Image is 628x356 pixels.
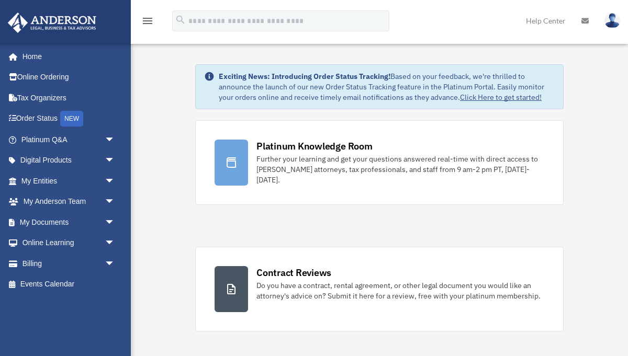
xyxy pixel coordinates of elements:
[195,120,564,205] a: Platinum Knowledge Room Further your learning and get your questions answered real-time with dire...
[256,280,544,301] div: Do you have a contract, rental agreement, or other legal document you would like an attorney's ad...
[105,170,126,192] span: arrow_drop_down
[7,212,131,233] a: My Documentsarrow_drop_down
[7,67,131,88] a: Online Ordering
[105,212,126,233] span: arrow_drop_down
[7,87,131,108] a: Tax Organizers
[105,191,126,213] span: arrow_drop_down
[7,150,131,171] a: Digital Productsarrow_drop_down
[460,93,542,102] a: Click Here to get started!
[105,253,126,274] span: arrow_drop_down
[256,154,544,185] div: Further your learning and get your questions answered real-time with direct access to [PERSON_NAM...
[195,247,564,331] a: Contract Reviews Do you have a contract, rental agreement, or other legal document you would like...
[141,15,154,27] i: menu
[105,150,126,171] span: arrow_drop_down
[141,18,154,27] a: menu
[219,71,555,102] div: Based on your feedback, we're thrilled to announce the launch of our new Order Status Tracking fe...
[5,13,99,33] img: Anderson Advisors Platinum Portal
[7,253,131,274] a: Billingarrow_drop_down
[7,170,131,191] a: My Entitiesarrow_drop_down
[60,111,83,127] div: NEW
[7,46,126,67] a: Home
[7,233,131,254] a: Online Learningarrow_drop_down
[105,233,126,254] span: arrow_drop_down
[256,140,373,153] div: Platinum Knowledge Room
[7,274,131,295] a: Events Calendar
[7,108,131,130] a: Order StatusNEW
[105,129,126,151] span: arrow_drop_down
[7,129,131,150] a: Platinum Q&Aarrow_drop_down
[604,13,620,28] img: User Pic
[219,72,390,81] strong: Exciting News: Introducing Order Status Tracking!
[7,191,131,212] a: My Anderson Teamarrow_drop_down
[256,266,331,279] div: Contract Reviews
[175,14,186,26] i: search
